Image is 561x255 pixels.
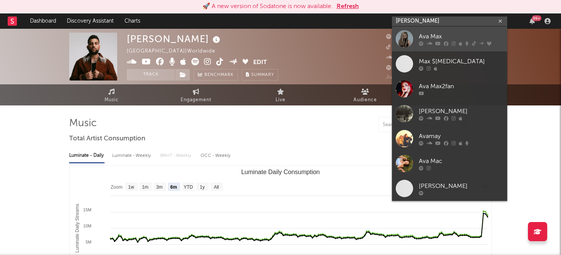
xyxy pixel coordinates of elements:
a: Ava Max2fan [392,76,507,101]
button: Summary [242,69,278,81]
div: [PERSON_NAME] [419,107,503,116]
text: YTD [184,184,193,190]
span: Live [276,95,285,105]
div: Luminate - Daily [69,149,105,162]
button: 99+ [529,18,535,24]
a: Engagement [154,84,238,105]
a: Discovery Assistant [61,13,119,29]
div: OCC - Weekly [201,149,231,162]
span: Summary [251,73,274,77]
span: 20,588,784 [386,35,425,39]
span: 16,467,069 Monthly Listeners [386,66,471,71]
text: Zoom [111,184,123,190]
text: 1w [128,184,134,190]
a: Music [69,84,154,105]
text: 5M [86,240,91,244]
text: 6m [170,184,177,190]
div: [PERSON_NAME] [419,181,503,191]
a: Max $[MEDICAL_DATA] [392,51,507,76]
div: Ava Max [419,32,503,41]
div: Max $[MEDICAL_DATA] [419,57,503,66]
span: Music [105,95,119,105]
span: Benchmark [204,71,234,80]
text: All [214,184,219,190]
a: Benchmark [194,69,238,81]
text: Luminate Daily Streams [75,204,80,252]
span: 550,600 [386,45,417,50]
text: 1y [200,184,205,190]
div: 🚀 A new version of Sodatone is now available. [202,2,333,11]
a: Ava Max [392,26,507,51]
text: 1m [142,184,149,190]
span: Audience [354,95,377,105]
span: Jump Score: 66.0 [386,75,432,80]
a: [PERSON_NAME] [392,176,507,201]
a: [PERSON_NAME] [392,101,507,126]
text: 15M [83,207,91,212]
div: [GEOGRAPHIC_DATA] | Worldwide [127,47,224,56]
button: Track [127,69,175,81]
a: Live [238,84,323,105]
input: Search by song name or URL [379,122,460,128]
input: Search for artists [392,16,507,26]
a: Avamay [392,126,507,151]
button: Edit [253,58,267,67]
span: Total Artist Consumption [69,134,145,143]
div: Ava Max2fan [419,82,503,91]
div: Ava Mac [419,156,503,166]
a: Dashboard [25,13,61,29]
div: Avamay [419,132,503,141]
span: Engagement [181,95,211,105]
div: 99 + [532,15,541,21]
a: Ava Mac [392,151,507,176]
text: Luminate Daily Consumption [241,169,320,175]
span: 144,541 [386,55,415,60]
text: 3m [156,184,163,190]
div: Luminate - Weekly [112,149,153,162]
text: 10M [83,224,91,228]
a: Audience [323,84,407,105]
div: [PERSON_NAME] [127,33,222,45]
a: Charts [119,13,146,29]
button: Refresh [337,2,359,11]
